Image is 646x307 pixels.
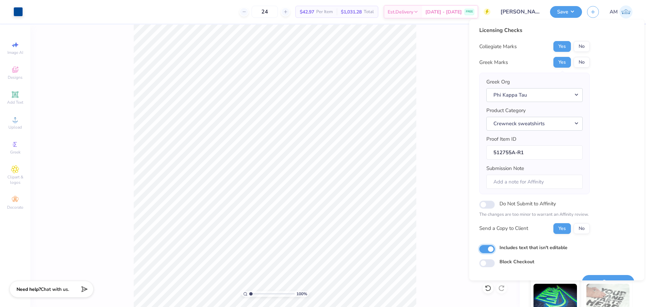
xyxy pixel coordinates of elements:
button: Save [550,6,582,18]
label: Greek Org [486,78,510,86]
button: Yes [553,41,571,52]
p: The changes are too minor to warrant an Affinity review. [479,211,590,218]
button: No [574,41,590,52]
button: Save [582,275,634,289]
span: Add Text [7,100,23,105]
input: Add a note for Affinity [486,175,583,189]
label: Includes text that isn't editable [499,244,568,251]
span: Est. Delivery [388,8,413,15]
label: Submission Note [486,165,524,172]
button: Phi Kappa Tau [486,88,583,102]
span: AM [610,8,618,16]
span: Per Item [316,8,333,15]
div: Greek Marks [479,59,508,66]
button: No [574,223,590,234]
a: AM [610,5,633,19]
input: Untitled Design [495,5,545,19]
span: Total [364,8,374,15]
span: Clipart & logos [3,174,27,185]
input: – – [252,6,278,18]
span: Image AI [7,50,23,55]
span: Greek [10,149,21,155]
span: $1,031.28 [341,8,362,15]
button: Yes [553,57,571,68]
label: Proof Item ID [486,135,516,143]
span: [DATE] - [DATE] [425,8,462,15]
strong: Need help? [17,286,41,293]
label: Block Checkout [499,258,534,265]
div: Licensing Checks [479,26,590,34]
span: Decorate [7,205,23,210]
span: Upload [8,125,22,130]
label: Product Category [486,107,526,114]
span: Chat with us. [41,286,69,293]
button: Crewneck sweatshirts [486,117,583,131]
div: Collegiate Marks [479,43,517,50]
div: Send a Copy to Client [479,225,528,232]
label: Do Not Submit to Affinity [499,199,556,208]
span: 100 % [296,291,307,297]
button: No [574,57,590,68]
img: Arvi Mikhail Parcero [619,5,633,19]
button: Yes [553,223,571,234]
span: $42.97 [300,8,314,15]
span: FREE [466,9,473,14]
span: Designs [8,75,23,80]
